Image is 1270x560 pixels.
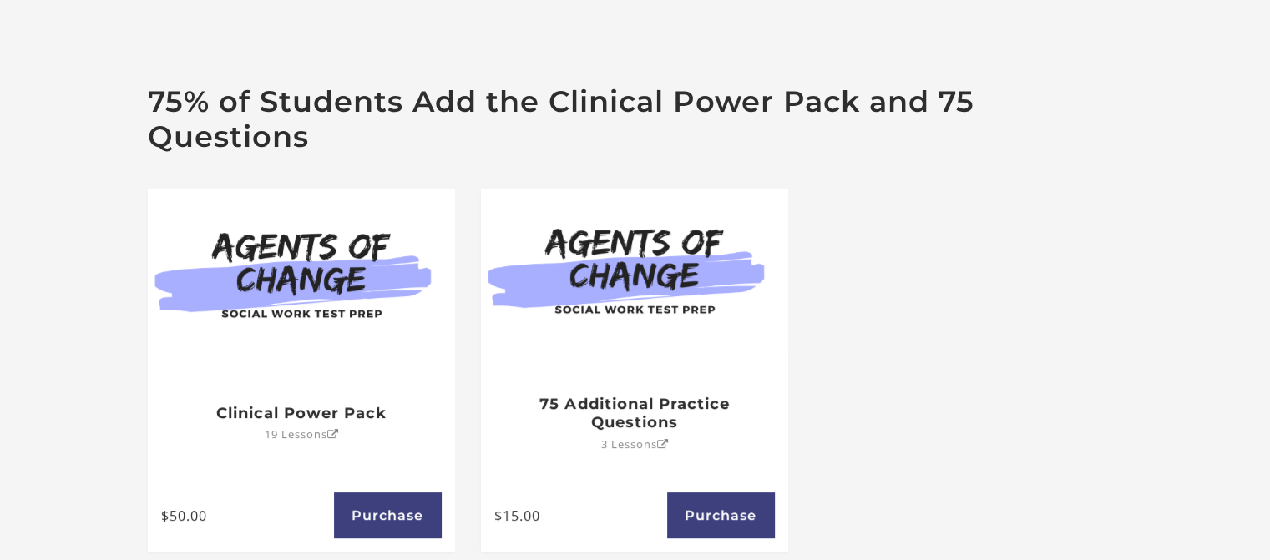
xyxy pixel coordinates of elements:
[333,492,441,538] a: Purchase
[148,354,455,479] a: Clinical Power Pack 19 LessonsOpen in a new window
[161,505,327,525] p: $50.00
[326,430,338,441] i: Open in a new window
[494,505,660,525] p: $15.00
[601,438,669,450] p: 3 Lessons
[667,492,775,538] a: Purchase
[481,189,788,354] a: 75 Additional Practice Questions (Open in a new window)
[148,189,455,354] a: Clinical Power Pack (Open in a new window)
[657,439,669,450] i: Open in a new window
[264,429,338,441] p: 19 Lessons
[148,84,1123,154] h2: 75% of Students Add the Clinical Power Pack and 75 Questions
[161,403,442,422] h3: Clinical Power Pack
[481,354,788,479] a: 75 Additional Practice Questions 3 LessonsOpen in a new window
[494,394,775,431] h3: 75 Additional Practice Questions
